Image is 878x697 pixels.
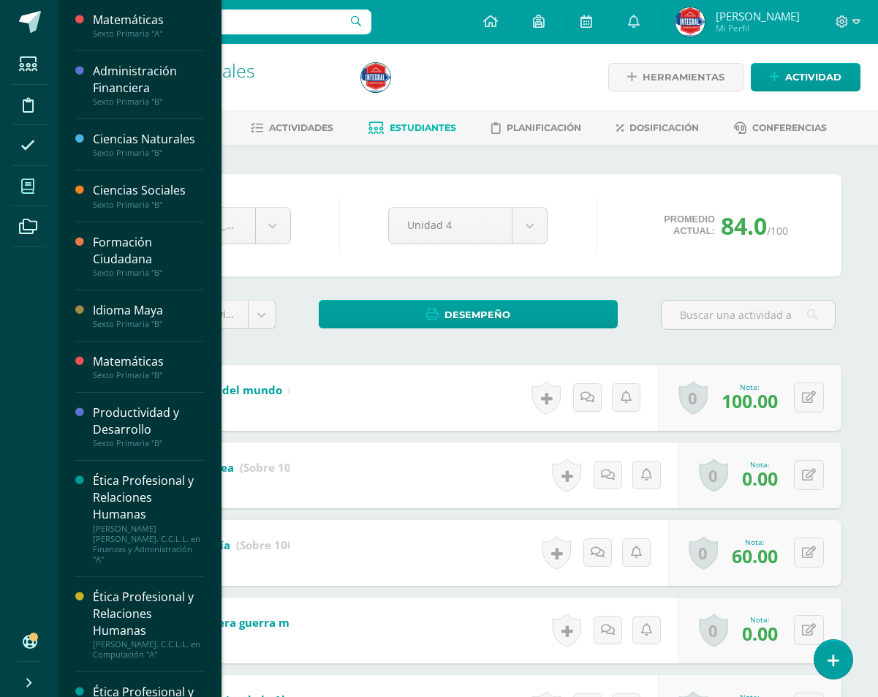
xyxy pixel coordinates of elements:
a: Ética Profesional y Relaciones Humanas[PERSON_NAME]. C.C.L.L. en Computación "A" [93,589,204,660]
span: Mi Perfil [716,22,800,34]
div: Sexto Primaria "B" [93,148,204,158]
div: [PERSON_NAME]. C.C.L.L. en Computación "A" [93,639,204,660]
div: Ciencias Naturales [93,131,204,148]
div: Sexto Primaria "B" [93,370,204,380]
div: Sexto Primaria "A" [93,29,204,39]
a: MatemáticasSexto Primaria "B" [93,353,204,380]
strong: (Sobre 100.0) [288,383,359,397]
div: Sexto Primaria "B" [93,319,204,329]
div: Matemáticas [93,12,204,29]
a: Idioma MayaSexto Primaria "B" [93,302,204,329]
div: Nota: [732,537,778,547]
span: Conferencias [752,122,827,133]
span: 100.00 [722,388,778,413]
span: Dosificación [629,122,699,133]
div: Matemáticas [93,353,204,370]
a: Formación CiudadanaSexto Primaria "B" [93,234,204,278]
span: Planificación [507,122,581,133]
span: Actividades [269,122,333,133]
div: Sexto Primaria 'B' [114,80,344,94]
a: MatemáticasSexto Primaria "A" [93,12,204,39]
span: 0.00 [742,466,778,491]
div: Formación Ciudadana [93,234,204,268]
span: Promedio actual: [664,214,715,237]
span: 84.0 [721,210,767,241]
div: Administración Financiera [93,63,204,97]
div: Sexto Primaria "B" [93,200,204,210]
a: Ética Profesional y Relaciones Humanas[PERSON_NAME] [PERSON_NAME]. C.C.L.L. en Finanzas y Adminis... [93,472,204,564]
a: Ciencias SocialesSexto Primaria "B" [93,182,204,209]
span: [PERSON_NAME] [716,9,800,23]
strong: (Sobre 100.0) [236,538,307,552]
span: Desempeño [444,301,510,328]
span: 0.00 [742,621,778,646]
span: Unidad 4 [407,208,493,242]
div: Nota: [742,614,778,625]
a: Actividades [251,116,333,140]
a: Actividad [751,63,860,91]
a: Unidad 4 [389,208,547,244]
strong: (Sobre 100.0) [240,460,311,475]
a: Ciencias NaturalesSexto Primaria "B" [93,131,204,158]
a: Mapa mental primera guerra mundial [114,611,402,635]
span: Estudiantes [390,122,456,133]
div: Ética Profesional y Relaciones Humanas [93,472,204,523]
a: Planificación [491,116,581,140]
img: 9bb1d8f5d5b793af5ad0d6107dc6c347.png [361,63,390,92]
a: Océanos y litorales del mundo (Sobre 100.0) [114,379,359,402]
div: Nota: [742,459,778,470]
span: 60.00 [732,543,778,568]
div: [PERSON_NAME] [PERSON_NAME]. C.C.L.L. en Finanzas y Administración "A" [93,524,204,565]
div: Ciencias Sociales [93,182,204,199]
span: /100 [767,224,788,238]
div: Sexto Primaria "B" [93,438,204,448]
a: 0 [699,614,728,647]
h1: Ciencias Sociales [114,60,344,80]
span: Herramientas [643,64,724,91]
a: Estudiantes [368,116,456,140]
a: Conferencias [734,116,827,140]
div: Nota: [722,382,778,392]
div: Sexto Primaria "B" [93,97,204,107]
img: 9bb1d8f5d5b793af5ad0d6107dc6c347.png [675,7,705,37]
a: Administración FinancieraSexto Primaria "B" [93,63,204,107]
div: Productividad y Desarrollo [93,404,204,438]
a: 0 [678,381,708,415]
input: Buscar una actividad aquí... [662,301,835,329]
div: Sexto Primaria "B" [93,268,204,278]
a: Desempeño [319,300,618,328]
a: 0 [689,536,718,570]
a: Productividad y DesarrolloSexto Primaria "B" [93,404,204,448]
a: Dosificación [616,116,699,140]
span: Actividad [785,64,841,91]
div: Ética Profesional y Relaciones Humanas [93,589,204,639]
a: 0 [699,459,728,492]
div: Idioma Maya [93,302,204,319]
a: Herramientas [608,63,743,91]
